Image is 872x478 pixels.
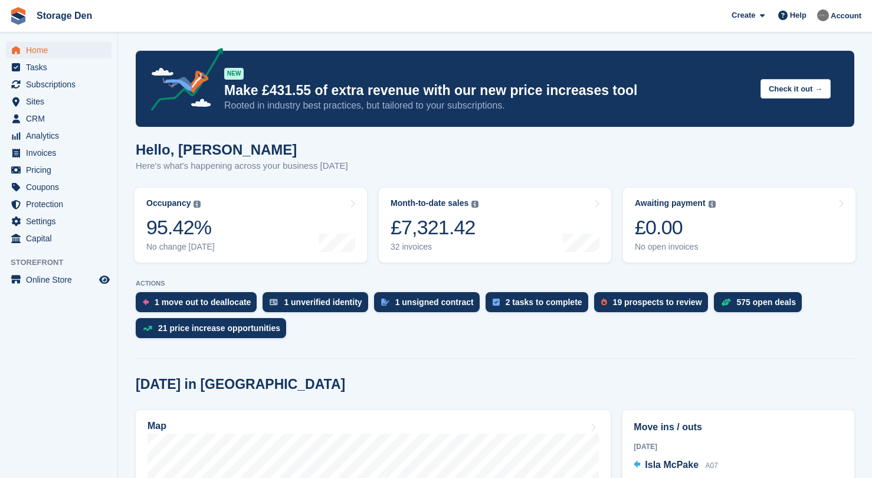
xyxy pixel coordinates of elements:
img: icon-info-grey-7440780725fd019a000dd9b08b2336e03edf1995a4989e88bcd33f0948082b44.svg [471,201,478,208]
img: verify_identity-adf6edd0f0f0b5bbfe63781bf79b02c33cf7c696d77639b501bdc392416b5a36.svg [270,299,278,306]
a: 1 unverified identity [263,292,373,318]
div: 1 move out to deallocate [155,297,251,307]
p: ACTIONS [136,280,854,287]
a: menu [6,59,112,76]
div: Occupancy [146,198,191,208]
a: menu [6,230,112,247]
span: Pricing [26,162,97,178]
div: Awaiting payment [635,198,706,208]
a: menu [6,110,112,127]
div: 1 unsigned contract [395,297,474,307]
a: menu [6,145,112,161]
span: Capital [26,230,97,247]
img: price-adjustments-announcement-icon-8257ccfd72463d97f412b2fc003d46551f7dbcb40ab6d574587a9cd5c0d94... [141,48,224,115]
button: Check it out → [760,79,831,99]
a: 575 open deals [714,292,808,318]
div: 21 price increase opportunities [158,323,280,333]
img: stora-icon-8386f47178a22dfd0bd8f6a31ec36ba5ce8667c1dd55bd0f319d3a0aa187defe.svg [9,7,27,25]
a: 2 tasks to complete [486,292,594,318]
div: [DATE] [634,441,843,452]
div: NEW [224,68,244,80]
a: menu [6,93,112,110]
a: 21 price increase opportunities [136,318,292,344]
span: Online Store [26,271,97,288]
span: Invoices [26,145,97,161]
p: Here's what's happening across your business [DATE] [136,159,348,173]
div: 575 open deals [737,297,796,307]
a: 1 move out to deallocate [136,292,263,318]
div: £7,321.42 [391,215,478,240]
a: Isla McPake A07 [634,458,718,473]
span: Home [26,42,97,58]
a: menu [6,213,112,230]
span: Tasks [26,59,97,76]
a: menu [6,179,112,195]
span: Isla McPake [645,460,699,470]
div: 95.42% [146,215,215,240]
a: menu [6,271,112,288]
div: Month-to-date sales [391,198,468,208]
img: prospect-51fa495bee0391a8d652442698ab0144808aea92771e9ea1ae160a38d050c398.svg [601,299,607,306]
span: Create [732,9,755,21]
span: Sites [26,93,97,110]
img: icon-info-grey-7440780725fd019a000dd9b08b2336e03edf1995a4989e88bcd33f0948082b44.svg [194,201,201,208]
p: Make £431.55 of extra revenue with our new price increases tool [224,82,751,99]
span: Help [790,9,807,21]
div: 1 unverified identity [284,297,362,307]
span: Analytics [26,127,97,144]
a: menu [6,196,112,212]
span: Account [831,10,861,22]
a: Awaiting payment £0.00 No open invoices [623,188,855,263]
span: CRM [26,110,97,127]
span: Coupons [26,179,97,195]
img: Brian Barbour [817,9,829,21]
a: menu [6,42,112,58]
h2: Map [147,421,166,431]
h2: Move ins / outs [634,420,843,434]
span: A07 [706,461,718,470]
span: Settings [26,213,97,230]
img: task-75834270c22a3079a89374b754ae025e5fb1db73e45f91037f5363f120a921f8.svg [493,299,500,306]
h1: Hello, [PERSON_NAME] [136,142,348,158]
a: menu [6,76,112,93]
span: Storefront [11,257,117,269]
img: price_increase_opportunities-93ffe204e8149a01c8c9dc8f82e8f89637d9d84a8eef4429ea346261dce0b2c0.svg [143,326,152,331]
a: Storage Den [32,6,97,25]
span: Protection [26,196,97,212]
div: No open invoices [635,242,716,252]
img: move_outs_to_deallocate_icon-f764333ba52eb49d3ac5e1228854f67142a1ed5810a6f6cc68b1a99e826820c5.svg [143,299,149,306]
a: Month-to-date sales £7,321.42 32 invoices [379,188,611,263]
h2: [DATE] in [GEOGRAPHIC_DATA] [136,376,345,392]
div: 32 invoices [391,242,478,252]
div: £0.00 [635,215,716,240]
a: Preview store [97,273,112,287]
a: menu [6,162,112,178]
img: contract_signature_icon-13c848040528278c33f63329250d36e43548de30e8caae1d1a13099fd9432cc5.svg [381,299,389,306]
a: 1 unsigned contract [374,292,486,318]
a: 19 prospects to review [594,292,714,318]
p: Rooted in industry best practices, but tailored to your subscriptions. [224,99,751,112]
div: 19 prospects to review [613,297,702,307]
a: Occupancy 95.42% No change [DATE] [135,188,367,263]
img: deal-1b604bf984904fb50ccaf53a9ad4b4a5d6e5aea283cecdc64d6e3604feb123c2.svg [721,298,731,306]
div: No change [DATE] [146,242,215,252]
span: Subscriptions [26,76,97,93]
a: menu [6,127,112,144]
img: icon-info-grey-7440780725fd019a000dd9b08b2336e03edf1995a4989e88bcd33f0948082b44.svg [709,201,716,208]
div: 2 tasks to complete [506,297,582,307]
